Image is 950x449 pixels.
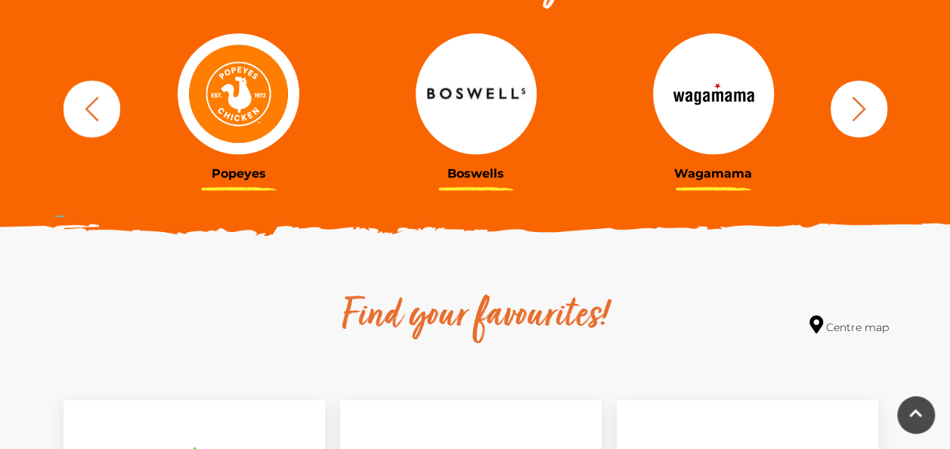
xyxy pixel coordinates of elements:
[132,166,346,181] h3: Popeyes
[200,293,751,341] h2: Find your favourites!
[132,33,346,181] a: Popeyes
[809,315,889,336] a: Centre map
[606,33,821,181] a: Wagamama
[369,166,583,181] h3: Boswells
[369,33,583,181] a: Boswells
[606,166,821,181] h3: Wagamama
